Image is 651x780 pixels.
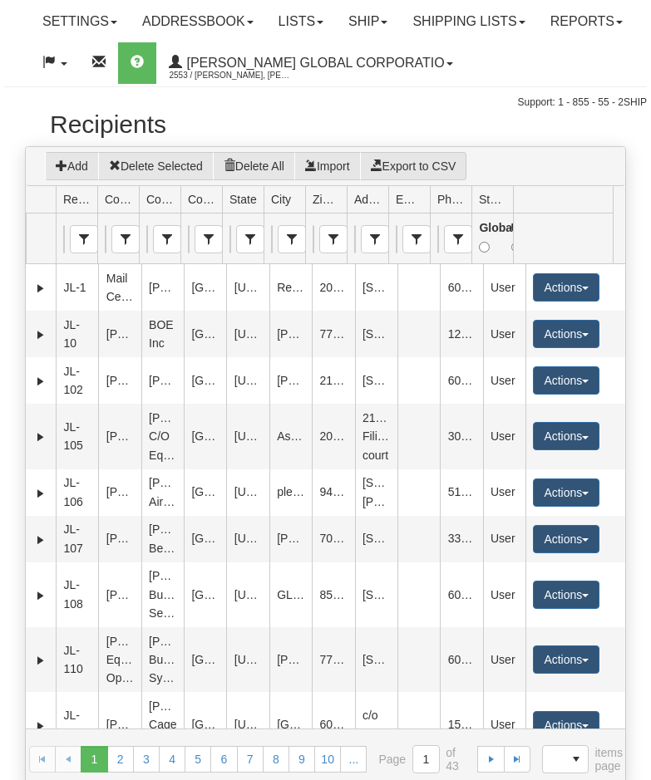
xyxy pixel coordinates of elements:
[437,191,465,208] span: Phone
[56,311,98,357] td: JL-10
[483,469,525,516] td: User
[237,746,264,773] a: 7
[294,152,361,180] button: Import
[56,469,98,516] td: JL-106
[477,746,504,773] a: Go to the next page
[226,311,269,357] td: [US_STATE]
[314,746,341,773] a: 10
[112,226,139,253] span: select
[70,225,98,253] span: Recipient Id
[471,213,513,264] td: filter cell
[312,627,354,692] td: 77478
[141,562,184,627] td: [PERSON_NAME] Business Services
[378,745,466,773] span: Page of 43
[98,311,141,357] td: [PERSON_NAME]
[185,746,211,773] a: 5
[483,311,525,357] td: User
[269,404,312,468] td: Ashburn
[98,264,141,311] td: Mail Center
[141,469,184,516] td: [PERSON_NAME] Aircraft
[413,746,439,773] input: Page 1
[71,226,97,253] span: select
[355,627,397,692] td: [STREET_ADDRESS]
[355,404,397,468] td: 21691 Filigree court
[483,357,525,404] td: User
[226,627,269,692] td: [US_STATE]
[504,746,530,773] a: Go to the last page
[98,152,214,180] button: Delete Selected
[269,469,312,516] td: pleasanton
[184,311,226,357] td: [GEOGRAPHIC_DATA]
[56,213,97,264] td: filter cell
[354,191,382,208] span: Address
[533,478,599,507] button: Actions
[263,746,289,773] a: 8
[361,225,389,253] span: Address
[4,96,647,110] div: Support: 1 - 855 - 55 - 2SHIP
[388,213,430,264] td: filter cell
[56,516,98,562] td: JL-107
[355,516,397,562] td: [STREET_ADDRESS]
[56,627,98,692] td: JL-110
[533,320,599,348] button: Actions
[440,357,482,404] td: 6023681666
[237,226,264,253] span: select
[355,469,397,516] td: [STREET_ADDRESS][PERSON_NAME]
[184,627,226,692] td: [GEOGRAPHIC_DATA]
[133,746,160,773] a: 3
[402,225,431,253] span: Email
[98,357,141,404] td: [PERSON_NAME]
[542,745,589,773] span: Page sizes drop down
[107,746,134,773] a: 2
[355,264,397,311] td: [STREET_ADDRESS]
[347,213,388,264] td: filter cell
[269,516,312,562] td: [PERSON_NAME]
[226,469,269,516] td: [US_STATE]
[50,110,601,138] h2: Recipients
[533,525,599,553] button: Actions
[98,469,141,516] td: [PERSON_NAME]
[98,627,141,692] td: [PERSON_NAME] Equipment Operations
[312,404,354,468] td: 20147
[229,191,257,208] span: State
[32,532,49,548] a: Expand
[153,225,181,253] span: Company
[269,357,312,404] td: [PERSON_NAME]
[320,226,347,253] span: select
[511,242,522,253] input: User
[32,429,49,445] a: Expand
[538,1,635,42] a: Reports
[305,213,347,264] td: filter cell
[226,357,269,404] td: [US_STATE]
[269,692,312,757] td: [GEOGRAPHIC_DATA]
[313,191,340,208] span: Zip / Postal
[440,404,482,468] td: 3012287731
[141,692,184,757] td: [PERSON_NAME] Cage 33225
[483,562,525,627] td: User
[533,711,599,739] button: Actions
[440,311,482,357] td: 12186374275
[312,264,354,311] td: 20190
[146,191,174,208] span: Company
[32,587,49,604] a: Expand
[56,562,98,627] td: JL-108
[169,67,293,84] span: 2553 / [PERSON_NAME], [PERSON_NAME]
[319,225,348,253] span: Zip / Postal
[396,191,423,208] span: Email
[184,357,226,404] td: [GEOGRAPHIC_DATA]
[483,516,525,562] td: User
[141,404,184,468] td: [PERSON_NAME] C/O Equinix
[184,404,226,468] td: [GEOGRAPHIC_DATA]
[269,264,312,311] td: Reston
[98,692,141,757] td: [PERSON_NAME]
[98,404,141,468] td: [PERSON_NAME]
[45,152,99,180] button: Add
[56,264,98,311] td: JL-1
[312,516,354,562] td: 70631
[269,562,312,627] td: GLENDALE
[98,516,141,562] td: [PERSON_NAME]
[81,746,107,773] span: Page 1
[440,692,482,757] td: 15173926510
[440,516,482,562] td: 3375693201
[400,1,537,42] a: Shipping lists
